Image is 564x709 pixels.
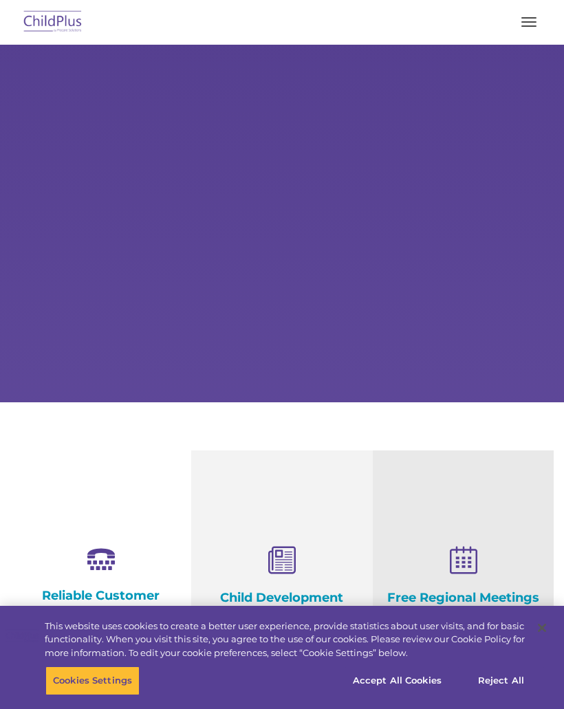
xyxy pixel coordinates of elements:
h4: Free Regional Meetings [383,590,543,605]
img: ChildPlus by Procare Solutions [21,6,85,39]
button: Accept All Cookies [345,666,449,695]
div: This website uses cookies to create a better user experience, provide statistics about user visit... [45,620,525,660]
h4: Reliable Customer Support [21,588,181,618]
h4: Child Development Assessments in ChildPlus [202,590,362,635]
button: Cookies Settings [45,666,140,695]
button: Close [527,613,557,643]
button: Reject All [458,666,544,695]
